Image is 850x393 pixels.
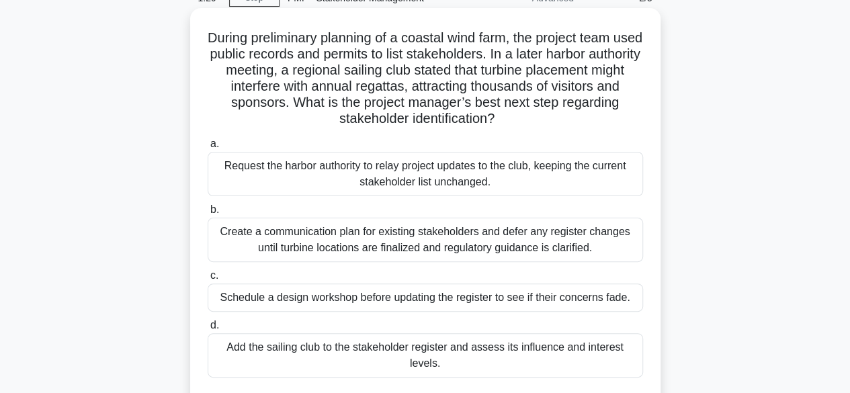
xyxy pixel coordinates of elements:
[208,218,643,262] div: Create a communication plan for existing stakeholders and defer any register changes until turbin...
[206,30,644,128] h5: During preliminary planning of a coastal wind farm, the project team used public records and perm...
[210,319,219,331] span: d.
[208,333,643,378] div: Add the sailing club to the stakeholder register and assess its influence and interest levels.
[208,152,643,196] div: Request the harbor authority to relay project updates to the club, keeping the current stakeholde...
[210,204,219,215] span: b.
[210,269,218,281] span: c.
[210,138,219,149] span: a.
[208,283,643,312] div: Schedule a design workshop before updating the register to see if their concerns fade.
